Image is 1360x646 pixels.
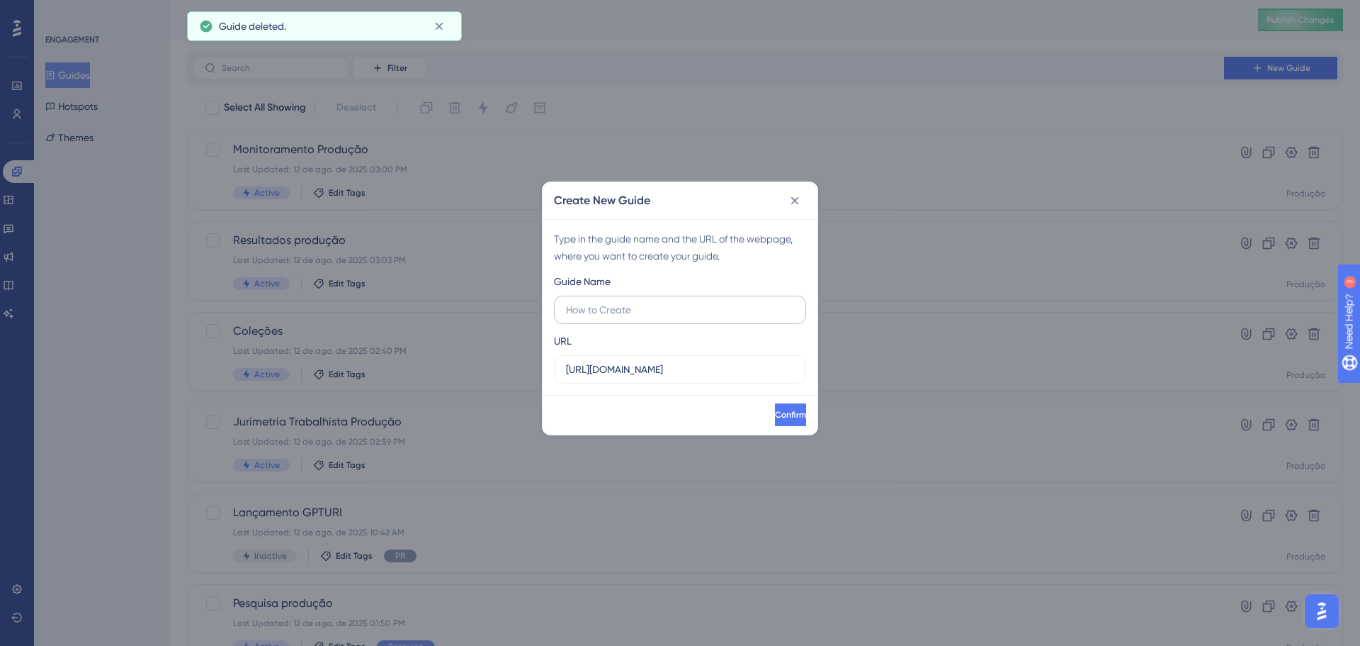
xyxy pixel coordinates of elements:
span: Need Help? [33,4,89,21]
input: How to Create [566,302,794,318]
iframe: UserGuiding AI Assistant Launcher [1300,590,1343,633]
div: URL [554,333,572,350]
span: Guide deleted. [219,18,286,35]
span: Confirm [775,409,806,421]
div: Type in the guide name and the URL of the webpage, where you want to create your guide. [554,230,806,264]
h2: Create New Guide [554,192,650,209]
div: Guide Name [554,273,611,290]
div: 3 [98,7,103,18]
input: https://www.example.com [566,362,794,377]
